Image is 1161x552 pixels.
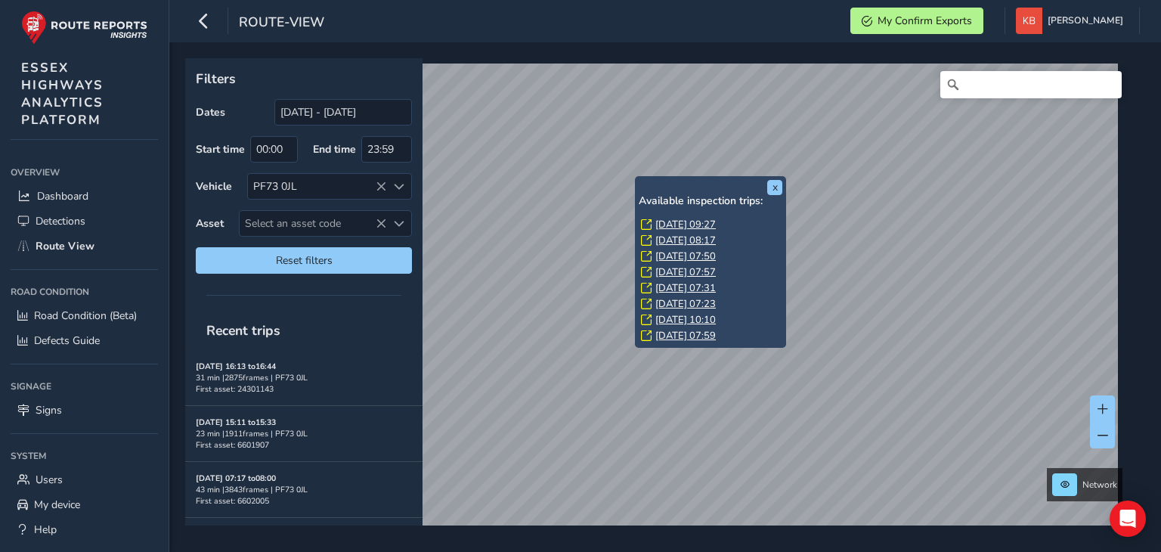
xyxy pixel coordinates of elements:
button: Reset filters [196,247,412,274]
span: Road Condition (Beta) [34,309,137,323]
span: Defects Guide [34,333,100,348]
img: diamond-layout [1016,8,1042,34]
span: route-view [239,13,324,34]
span: First asset: 6602005 [196,495,269,507]
span: [PERSON_NAME] [1048,8,1123,34]
canvas: Map [190,64,1118,543]
input: Search [940,71,1122,98]
a: [DATE] 07:59 [655,329,716,343]
button: [PERSON_NAME] [1016,8,1128,34]
a: [DATE] 09:27 [655,218,716,231]
span: My Confirm Exports [878,14,972,28]
div: PF73 0JL [248,174,386,199]
span: Recent trips [196,311,291,350]
div: Signage [11,375,158,398]
div: Select an asset code [386,211,411,236]
a: Signs [11,398,158,423]
div: System [11,445,158,467]
button: x [767,180,782,195]
span: Users [36,473,63,487]
label: Start time [196,142,245,157]
span: Select an asset code [240,211,386,236]
strong: [DATE] 16:13 to 16:44 [196,361,276,372]
span: Dashboard [37,189,88,203]
a: Dashboard [11,184,158,209]
a: Users [11,467,158,492]
h6: Available inspection trips: [639,195,782,208]
div: Road Condition [11,281,158,303]
strong: [DATE] 07:17 to 08:00 [196,473,276,484]
span: Network [1082,479,1117,491]
span: ESSEX HIGHWAYS ANALYTICS PLATFORM [21,59,104,129]
a: My device [11,492,158,517]
a: Road Condition (Beta) [11,303,158,328]
div: Overview [11,161,158,184]
strong: [DATE] 15:11 to 15:33 [196,417,276,428]
a: [DATE] 07:23 [655,297,716,311]
img: rr logo [21,11,147,45]
span: My device [34,498,80,512]
a: Route View [11,234,158,259]
a: [DATE] 08:17 [655,234,716,247]
span: First asset: 24301143 [196,383,274,395]
a: [DATE] 07:57 [655,265,716,279]
a: [DATE] 10:10 [655,313,716,327]
a: Detections [11,209,158,234]
span: Signs [36,403,62,417]
button: My Confirm Exports [850,8,983,34]
a: [DATE] 07:31 [655,281,716,295]
label: Vehicle [196,179,232,194]
p: Filters [196,69,412,88]
a: [DATE] 07:50 [655,250,716,263]
div: 31 min | 2875 frames | PF73 0JL [196,372,412,383]
span: First asset: 6601907 [196,439,269,451]
div: 43 min | 3843 frames | PF73 0JL [196,484,412,495]
label: Asset [196,216,224,231]
label: End time [313,142,356,157]
a: Defects Guide [11,328,158,353]
span: Route View [36,239,94,253]
label: Dates [196,105,225,119]
a: [DATE] 08:45 [655,345,716,358]
div: Open Intercom Messenger [1110,501,1146,537]
span: Detections [36,214,85,228]
span: Reset filters [207,253,401,268]
div: 23 min | 1911 frames | PF73 0JL [196,428,412,439]
span: Help [34,523,57,537]
a: Help [11,517,158,542]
